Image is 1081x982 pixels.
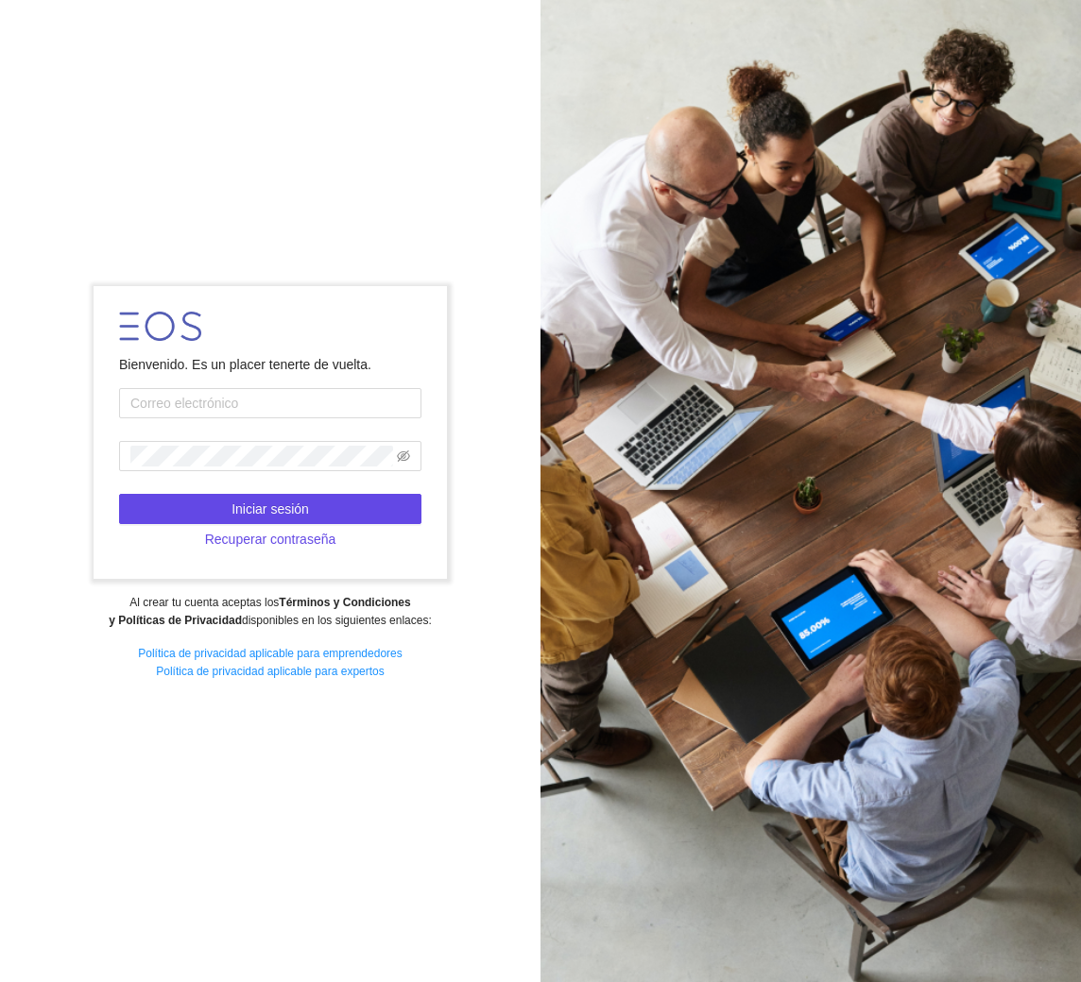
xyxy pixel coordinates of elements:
[119,388,421,418] input: Correo electrónico
[119,354,421,375] div: Bienvenido. Es un placer tenerte de vuelta.
[397,449,410,463] span: eye-invisible
[138,647,403,660] a: Política de privacidad aplicable para emprendedores
[119,524,421,554] button: Recuperar contraseña
[119,494,421,524] button: Iniciar sesión
[232,499,309,519] span: Iniciar sesión
[119,312,201,341] img: LOGO
[12,594,527,630] div: Al crear tu cuenta aceptas los disponibles en los siguientes enlaces:
[156,665,384,678] a: Política de privacidad aplicable para expertos
[119,532,421,547] a: Recuperar contraseña
[109,596,410,627] strong: Términos y Condiciones y Políticas de Privacidad
[205,529,336,550] span: Recuperar contraseña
